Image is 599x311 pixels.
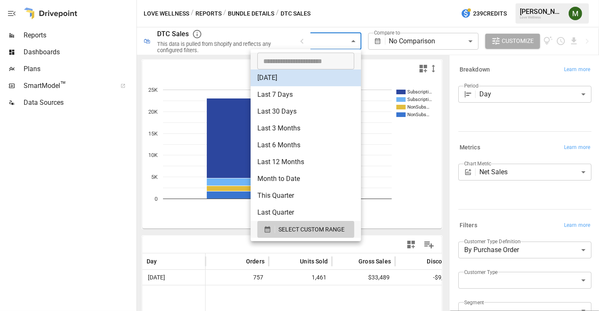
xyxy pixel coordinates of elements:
li: Last 3 Months [251,120,361,137]
li: Month to Date [251,170,361,187]
button: SELECT CUSTOM RANGE [257,221,354,238]
li: Last 12 Months [251,154,361,170]
span: SELECT CUSTOM RANGE [278,224,345,235]
li: Last Quarter [251,204,361,221]
li: Last 6 Months [251,137,361,154]
li: Last 30 Days [251,103,361,120]
li: This Quarter [251,187,361,204]
li: [DATE] [251,69,361,86]
li: Last 7 Days [251,86,361,103]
